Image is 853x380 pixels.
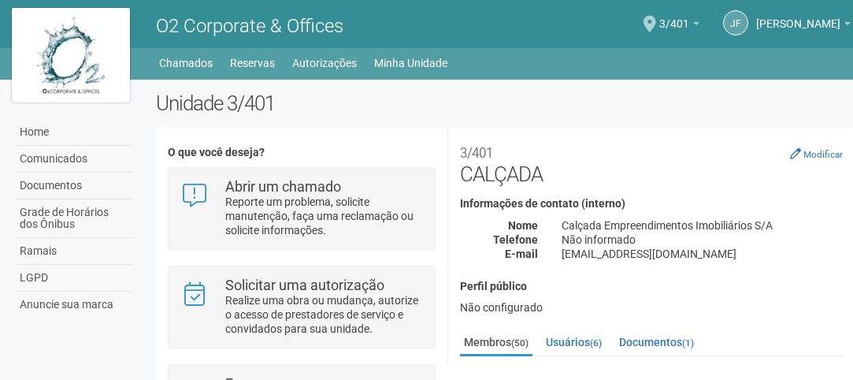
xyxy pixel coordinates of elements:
[723,10,748,35] a: JF
[511,337,528,348] small: (50)
[180,278,422,336] a: Solicitar uma autorização Realize uma obra ou mudança, autorize o acesso de prestadores de serviç...
[505,248,538,260] strong: E-mail
[225,293,423,336] p: Realize uma obra ou mudança, autorize o acesso de prestadores de serviço e convidados para sua un...
[790,147,843,160] a: Modificar
[159,52,213,74] a: Chamados
[659,20,699,32] a: 3/401
[542,330,606,354] a: Usuários(6)
[460,198,843,210] h4: Informações de contato (interno)
[508,219,538,232] strong: Nome
[180,180,422,237] a: Abrir um chamado Reporte um problema, solicite manutenção, faça uma reclamação ou solicite inform...
[16,146,132,173] a: Comunicados
[493,233,538,246] strong: Telefone
[230,52,275,74] a: Reservas
[16,265,132,292] a: LGPD
[16,238,132,265] a: Ramais
[225,195,423,237] p: Reporte um problema, solicite manutenção, faça uma reclamação ou solicite informações.
[16,199,132,238] a: Grade de Horários dos Ônibus
[16,119,132,146] a: Home
[460,281,843,292] h4: Perfil público
[615,330,698,354] a: Documentos(1)
[682,337,694,348] small: (1)
[156,15,343,37] span: O2 Corporate & Offices
[292,52,357,74] a: Autorizações
[16,173,132,199] a: Documentos
[460,330,532,356] a: Membros(50)
[659,2,689,30] span: 3/401
[12,8,130,102] img: logo.jpg
[803,149,843,160] small: Modificar
[168,147,435,158] h4: O que você deseja?
[16,292,132,318] a: Anuncie sua marca
[225,277,384,293] strong: Solicitar uma autorização
[460,139,843,186] h2: CALÇADA
[756,20,851,32] a: [PERSON_NAME]
[756,2,840,30] span: Jaidete Freitas
[460,300,843,315] div: Não configurado
[225,178,341,195] strong: Abrir um chamado
[374,52,447,74] a: Minha Unidade
[590,337,602,348] small: (6)
[460,145,493,161] small: 3/401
